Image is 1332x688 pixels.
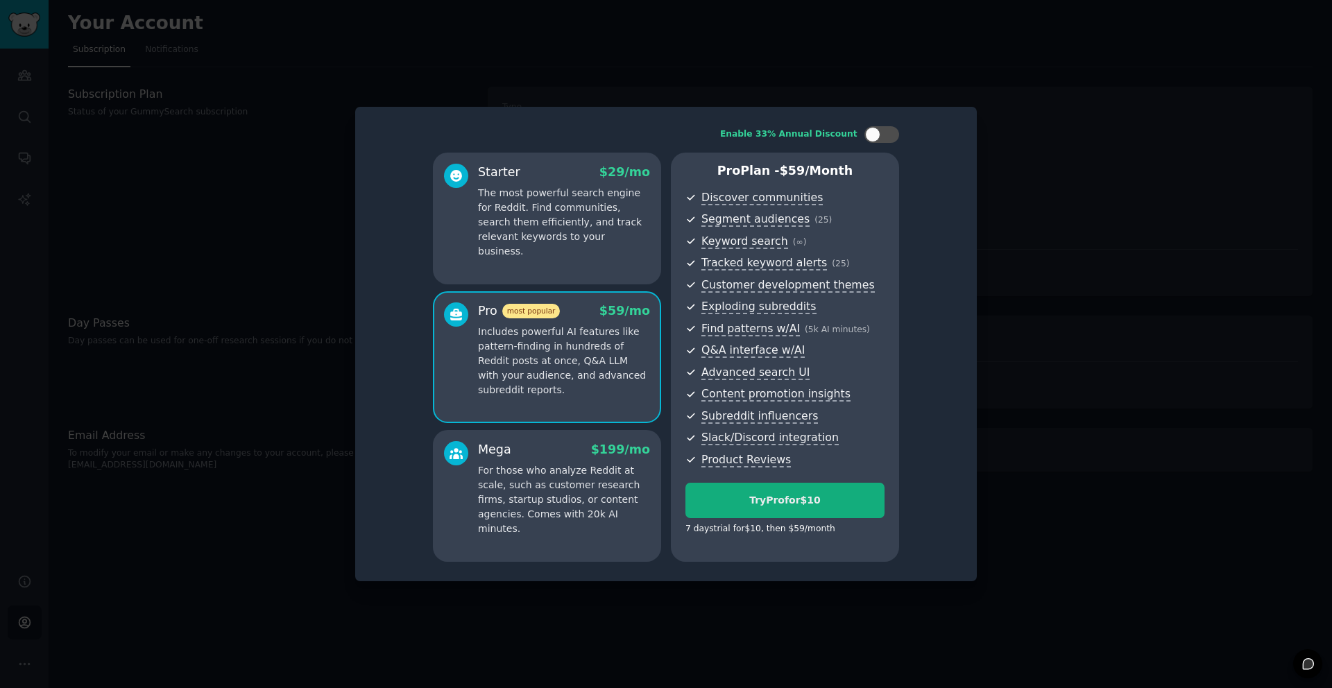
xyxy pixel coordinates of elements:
span: $ 59 /mo [599,304,650,318]
span: Content promotion insights [701,387,851,402]
span: Q&A interface w/AI [701,343,805,358]
span: Exploding subreddits [701,300,816,314]
div: Enable 33% Annual Discount [720,128,857,141]
span: $ 29 /mo [599,165,650,179]
p: Includes powerful AI features like pattern-finding in hundreds of Reddit posts at once, Q&A LLM w... [478,325,650,397]
span: Discover communities [701,191,823,205]
p: For those who analyze Reddit at scale, such as customer research firms, startup studios, or conte... [478,463,650,536]
span: Slack/Discord integration [701,431,839,445]
div: Starter [478,164,520,181]
span: ( 25 ) [814,215,832,225]
span: Find patterns w/AI [701,322,800,336]
div: Try Pro for $10 [686,493,884,508]
span: Subreddit influencers [701,409,818,424]
span: ( 5k AI minutes ) [805,325,870,334]
span: $ 199 /mo [591,442,650,456]
span: ( 25 ) [832,259,849,268]
span: Segment audiences [701,212,810,227]
span: Tracked keyword alerts [701,256,827,270]
div: 7 days trial for $10 , then $ 59 /month [685,523,835,535]
span: Customer development themes [701,278,875,293]
span: Keyword search [701,234,788,249]
button: TryProfor$10 [685,483,885,518]
span: $ 59 /month [780,164,853,178]
p: Pro Plan - [685,162,885,180]
span: most popular [502,304,561,318]
div: Pro [478,302,560,320]
div: Mega [478,441,511,458]
span: Advanced search UI [701,365,810,380]
span: Product Reviews [701,453,791,467]
p: The most powerful search engine for Reddit. Find communities, search them efficiently, and track ... [478,186,650,259]
span: ( ∞ ) [793,237,807,247]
